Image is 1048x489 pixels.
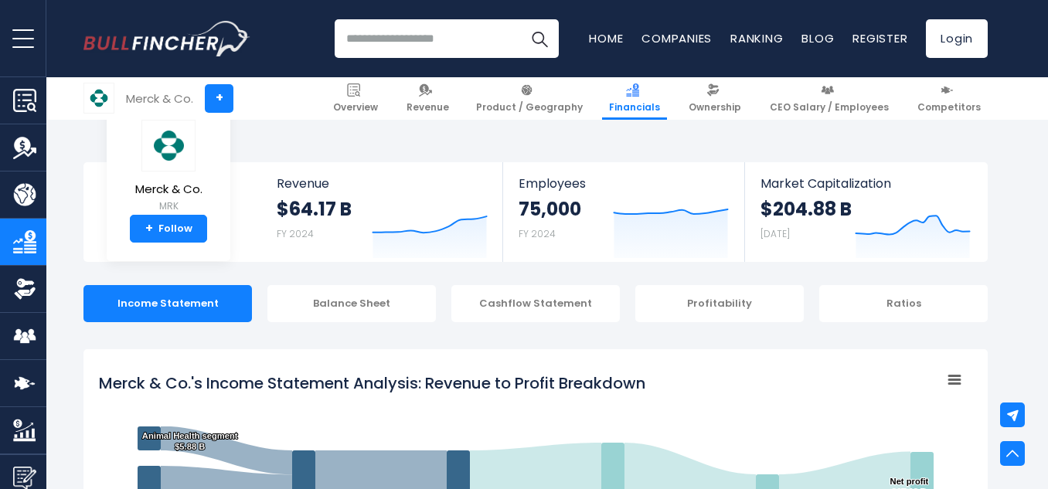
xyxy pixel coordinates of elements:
a: CEO Salary / Employees [763,77,896,120]
div: Merck & Co. [126,90,193,107]
a: Companies [641,30,712,46]
a: Blog [801,30,834,46]
img: Bullfincher logo [83,21,250,56]
a: Ownership [682,77,748,120]
a: Go to homepage [83,21,250,56]
strong: $204.88 B [760,197,852,221]
strong: + [145,222,153,236]
a: Register [852,30,907,46]
span: Ownership [689,101,741,114]
a: + [205,84,233,113]
a: Employees 75,000 FY 2024 [503,162,743,262]
a: Revenue [400,77,456,120]
small: MRK [135,199,202,213]
small: FY 2024 [277,227,314,240]
span: Financials [609,101,660,114]
text: Animal Health segment $5.88 B [142,431,238,451]
span: Overview [333,101,378,114]
span: Competitors [917,101,981,114]
div: Cashflow Statement [451,285,620,322]
span: Merck & Co. [135,183,202,196]
a: Login [926,19,988,58]
span: Market Capitalization [760,176,971,191]
img: MRK logo [84,83,114,113]
a: Overview [326,77,385,120]
a: Product / Geography [469,77,590,120]
a: Market Capitalization $204.88 B [DATE] [745,162,986,262]
div: Income Statement [83,285,252,322]
span: CEO Salary / Employees [770,101,889,114]
small: [DATE] [760,227,790,240]
a: Merck & Co. MRK [134,119,203,216]
small: FY 2024 [519,227,556,240]
tspan: Merck & Co.'s Income Statement Analysis: Revenue to Profit Breakdown [99,372,645,394]
a: +Follow [130,215,207,243]
span: Employees [519,176,728,191]
a: Revenue $64.17 B FY 2024 [261,162,503,262]
div: Ratios [819,285,988,322]
strong: 75,000 [519,197,581,221]
a: Financials [602,77,667,120]
a: Ranking [730,30,783,46]
span: Revenue [277,176,488,191]
button: Search [520,19,559,58]
div: Balance Sheet [267,285,436,322]
span: Revenue [407,101,449,114]
a: Home [589,30,623,46]
img: Ownership [13,277,36,301]
img: MRK logo [141,120,196,171]
strong: $64.17 B [277,197,352,221]
span: Product / Geography [476,101,583,114]
div: Profitability [635,285,804,322]
a: Competitors [910,77,988,120]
